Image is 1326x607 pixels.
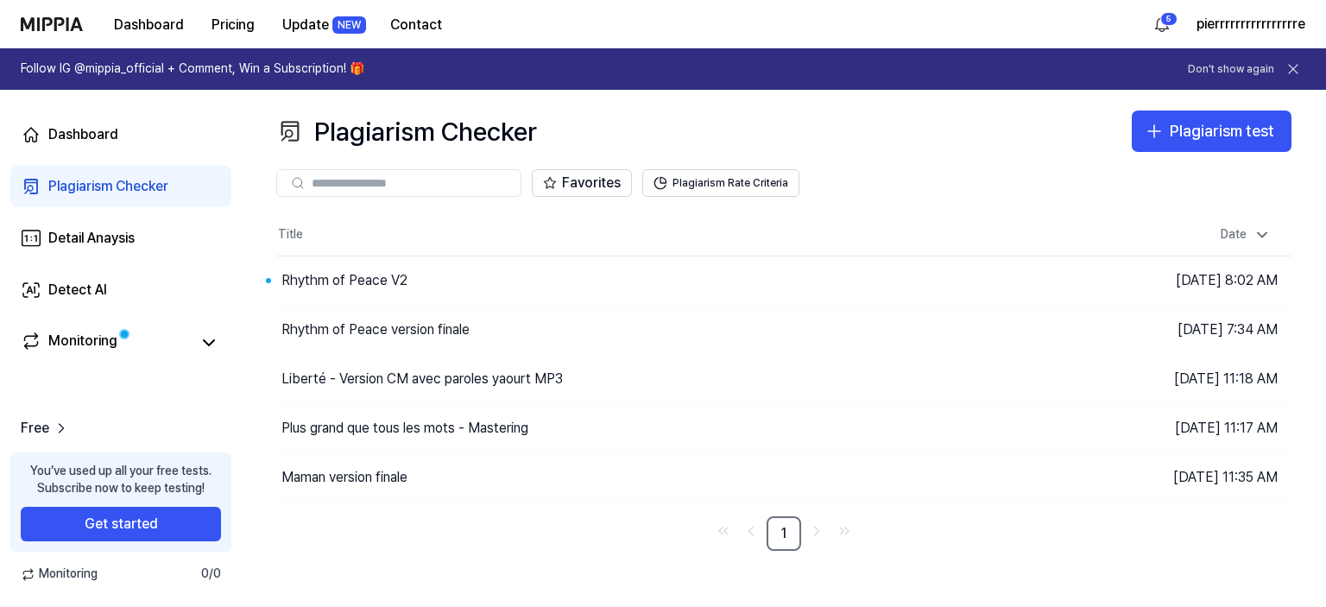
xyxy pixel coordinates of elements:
div: Detail Anaysis [48,228,135,249]
h1: Follow IG @mippia_official + Comment, Win a Subscription! 🎁 [21,60,364,78]
button: Plagiarism Rate Criteria [642,169,799,197]
div: Monitoring [48,331,117,355]
a: Go to last page [832,519,856,543]
a: 1 [767,516,801,551]
td: [DATE] 7:34 AM [1038,305,1291,354]
td: [DATE] 11:35 AM [1038,452,1291,502]
a: UpdateNEW [268,1,376,48]
div: Maman version finale [281,467,407,488]
button: Contact [376,8,456,42]
button: UpdateNEW [268,8,376,42]
button: 알림5 [1148,10,1176,38]
button: Favorites [532,169,632,197]
a: Go to previous page [739,519,763,543]
button: Get started [21,507,221,541]
button: Plagiarism test [1132,111,1291,152]
div: Liberté - Version CM avec paroles yaourt MP3 [281,369,563,389]
div: Dashboard [48,124,118,145]
div: Plagiarism Checker [48,176,168,197]
th: Title [276,214,1038,256]
div: Plus grand que tous les mots - Mastering [281,418,528,439]
a: Dashboard [10,114,231,155]
button: Dashboard [100,8,198,42]
span: Monitoring [21,566,98,583]
div: NEW [332,16,366,34]
a: Detect AI [10,269,231,311]
a: Monitoring [21,331,190,355]
div: Detect AI [48,280,107,300]
img: logo [21,17,83,31]
a: Go to first page [711,519,736,543]
a: Free [21,418,70,439]
img: 알림 [1152,14,1172,35]
div: 5 [1160,12,1178,26]
div: Rhythm of Peace V2 [281,270,407,291]
td: [DATE] 11:17 AM [1038,403,1291,452]
td: [DATE] 11:18 AM [1038,354,1291,403]
span: Free [21,418,49,439]
div: Plagiarism test [1170,119,1274,144]
a: Go to next page [805,519,829,543]
div: You’ve used up all your free tests. Subscribe now to keep testing! [30,463,212,496]
button: Don't show again [1188,62,1274,77]
div: Plagiarism Checker [276,111,537,152]
td: [DATE] 8:02 AM [1038,256,1291,305]
div: Date [1214,221,1278,249]
nav: pagination [276,516,1291,551]
div: Rhythm of Peace version finale [281,319,470,340]
button: Pricing [198,8,268,42]
span: 0 / 0 [201,566,221,583]
a: Plagiarism Checker [10,166,231,207]
button: pierrrrrrrrrrrrrrrre [1197,14,1305,35]
a: Detail Anaysis [10,218,231,259]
